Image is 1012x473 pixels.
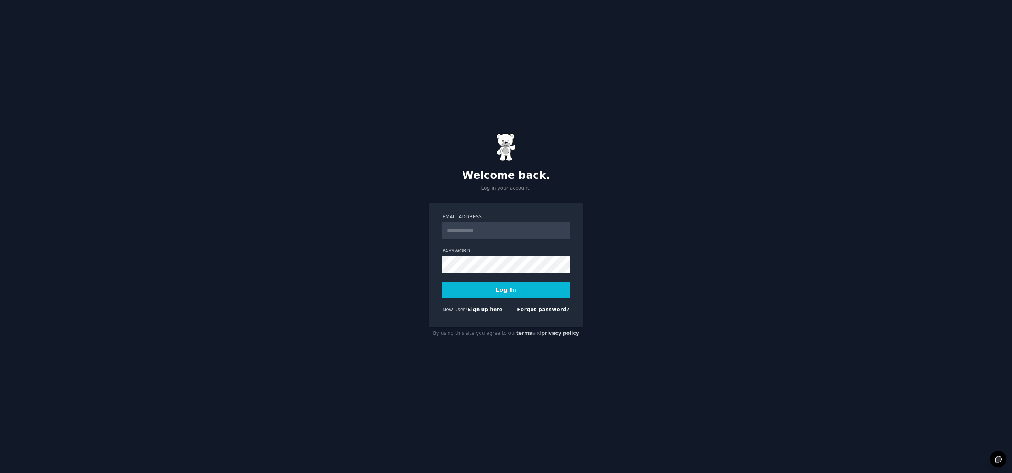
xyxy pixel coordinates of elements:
label: Email Address [442,214,570,221]
div: By using this site you agree to our and [429,327,583,340]
h2: Welcome back. [429,169,583,182]
a: terms [516,330,532,336]
span: New user? [442,307,468,312]
p: Log in your account. [429,185,583,192]
button: Log In [442,282,570,298]
img: Gummy Bear [496,133,516,161]
a: Forgot password? [517,307,570,312]
label: Password [442,248,570,255]
a: Sign up here [468,307,502,312]
a: privacy policy [541,330,579,336]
